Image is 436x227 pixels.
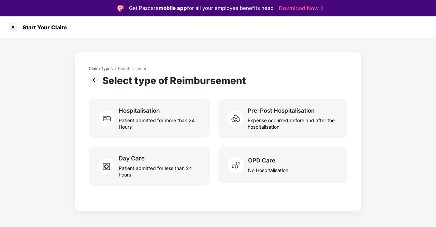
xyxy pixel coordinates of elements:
[119,107,160,114] div: Hospitalisation
[119,114,202,130] div: Patient admitted for more than 24 Hours
[129,4,274,12] div: Get Pazcare for all your employee benefits need
[119,155,145,162] div: Day Care
[18,24,67,31] div: Start Your Claim
[279,5,321,12] a: Download Now
[89,75,102,86] img: svg+xml;base64,PHN2ZyBpZD0iUHJldi0zMngzMiIgeG1sbnM9Imh0dHA6Ly93d3cudzMub3JnLzIwMDAvc3ZnIiB3aWR0aD...
[248,157,275,164] div: OPD Care
[89,66,113,71] div: Claim Types
[228,155,248,175] img: svg+xml;base64,PHN2ZyB4bWxucz0iaHR0cDovL3d3dy53My5vcmcvMjAwMC9zdmciIHdpZHRoPSI2MCIgaGVpZ2h0PSI1OC...
[248,107,315,114] div: Pre-Post Hospitalisation
[248,164,288,173] div: No Hospitalisation
[227,108,248,129] img: svg+xml;base64,PHN2ZyB4bWxucz0iaHR0cDovL3d3dy53My5vcmcvMjAwMC9zdmciIHdpZHRoPSI2MCIgaGVpZ2h0PSI1OC...
[114,66,117,71] div: >
[118,66,149,71] div: Reimbursement
[102,75,249,86] div: Select type of Reimbursement
[159,5,187,11] strong: mobile app
[248,114,339,130] div: Expense occurred before and after the hospitalisation
[119,162,202,178] div: Patient admitted for less than 24 hours
[98,108,119,129] img: svg+xml;base64,PHN2ZyB4bWxucz0iaHR0cDovL3d3dy53My5vcmcvMjAwMC9zdmciIHdpZHRoPSI2MCIgaGVpZ2h0PSI2MC...
[117,5,124,12] img: Logo
[321,5,323,12] img: Stroke
[98,156,119,176] img: svg+xml;base64,PHN2ZyB4bWxucz0iaHR0cDovL3d3dy53My5vcmcvMjAwMC9zdmciIHdpZHRoPSI2MCIgaGVpZ2h0PSI1OC...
